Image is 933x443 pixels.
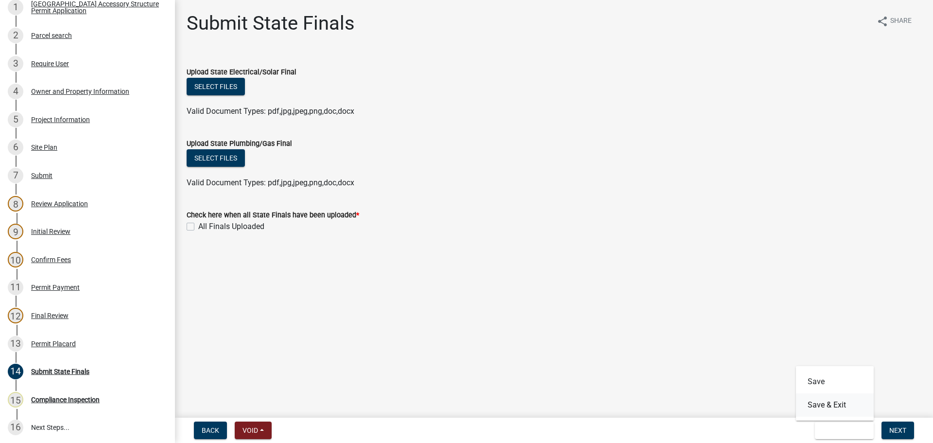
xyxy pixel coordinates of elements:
[31,396,100,403] div: Compliance Inspection
[8,420,23,435] div: 16
[796,366,874,421] div: Save & Exit
[31,284,80,291] div: Permit Payment
[187,212,359,219] label: Check here when all State Finals have been uploaded
[8,196,23,212] div: 8
[187,149,245,167] button: Select files
[8,56,23,71] div: 3
[881,422,914,439] button: Next
[31,116,90,123] div: Project Information
[8,168,23,183] div: 7
[8,140,23,155] div: 6
[31,172,52,179] div: Submit
[187,141,292,147] label: Upload State Plumbing/Gas Final
[8,84,23,99] div: 4
[202,426,219,434] span: Back
[815,422,874,439] button: Save & Exit
[8,336,23,352] div: 13
[8,112,23,127] div: 5
[235,422,272,439] button: Void
[31,312,69,319] div: Final Review
[31,340,76,347] div: Permit Placard
[796,370,874,393] button: Save
[31,368,89,375] div: Submit State Finals
[187,106,354,116] span: Valid Document Types: pdf,jpg,jpeg,png,doc,docx
[31,0,159,14] div: [GEOGRAPHIC_DATA] Accessory Structure Permit Application
[31,256,71,263] div: Confirm Fees
[242,426,258,434] span: Void
[796,393,874,417] button: Save & Exit
[31,200,88,207] div: Review Application
[8,280,23,295] div: 11
[890,16,912,27] span: Share
[31,32,72,39] div: Parcel search
[31,144,57,151] div: Site Plan
[8,252,23,267] div: 10
[198,221,264,232] label: All Finals Uploaded
[31,88,129,95] div: Owner and Property Information
[187,78,245,95] button: Select files
[8,224,23,239] div: 9
[877,16,888,27] i: share
[187,12,355,35] h1: Submit State Finals
[8,308,23,323] div: 12
[194,422,227,439] button: Back
[31,228,70,235] div: Initial Review
[31,60,69,67] div: Require User
[869,12,919,31] button: shareShare
[8,28,23,43] div: 2
[8,392,23,408] div: 15
[187,178,354,187] span: Valid Document Types: pdf,jpg,jpeg,png,doc,docx
[823,426,860,434] span: Save & Exit
[187,69,296,76] label: Upload State Electrical/Solar Final
[889,426,906,434] span: Next
[8,364,23,379] div: 14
